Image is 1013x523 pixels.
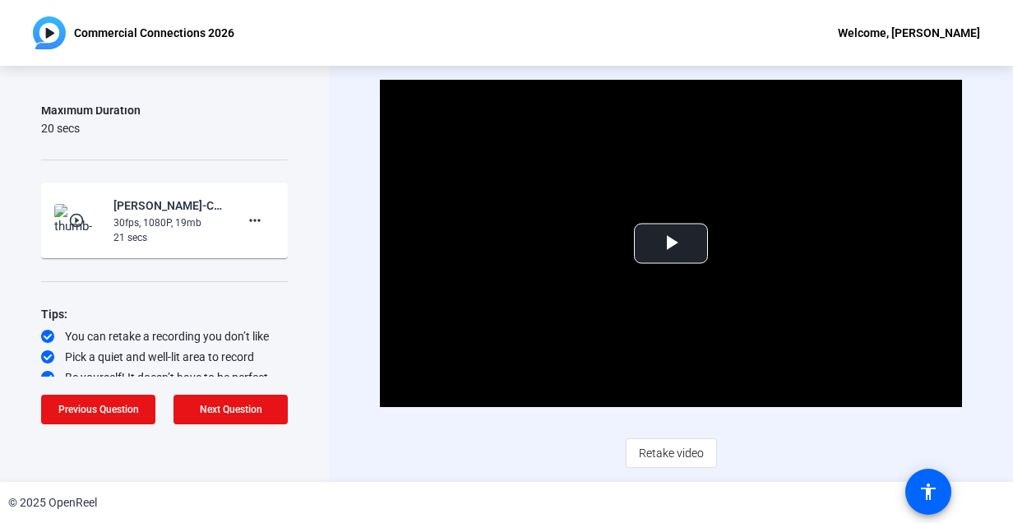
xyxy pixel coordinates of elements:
img: thumb-nail [54,204,103,237]
button: Play Video [634,224,708,264]
button: Next Question [173,395,288,424]
button: Retake video [626,438,717,468]
div: Be yourself! It doesn’t have to be perfect [41,369,288,386]
mat-icon: play_circle_outline [68,212,88,229]
div: 20 secs [41,120,141,137]
img: OpenReel logo [33,16,66,49]
mat-icon: accessibility [918,482,938,502]
span: Previous Question [58,404,139,415]
div: Video Player [380,80,961,407]
mat-icon: more_horiz [245,211,265,230]
div: Pick a quiet and well-lit area to record [41,349,288,365]
div: Maximum Duration [41,100,141,120]
div: You can retake a recording you don’t like [41,328,288,345]
span: Next Question [200,404,262,415]
div: [PERSON_NAME]-Commercial Connections 2026-Commercial Connections 2026-1760357840368-webcam [113,196,224,215]
div: 30fps, 1080P, 19mb [113,215,224,230]
div: 21 secs [113,230,224,245]
span: Retake video [639,437,704,469]
div: Tips: [41,304,288,324]
div: © 2025 OpenReel [8,494,97,511]
button: Previous Question [41,395,155,424]
div: Welcome, [PERSON_NAME] [838,23,980,43]
p: Commercial Connections 2026 [74,23,234,43]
